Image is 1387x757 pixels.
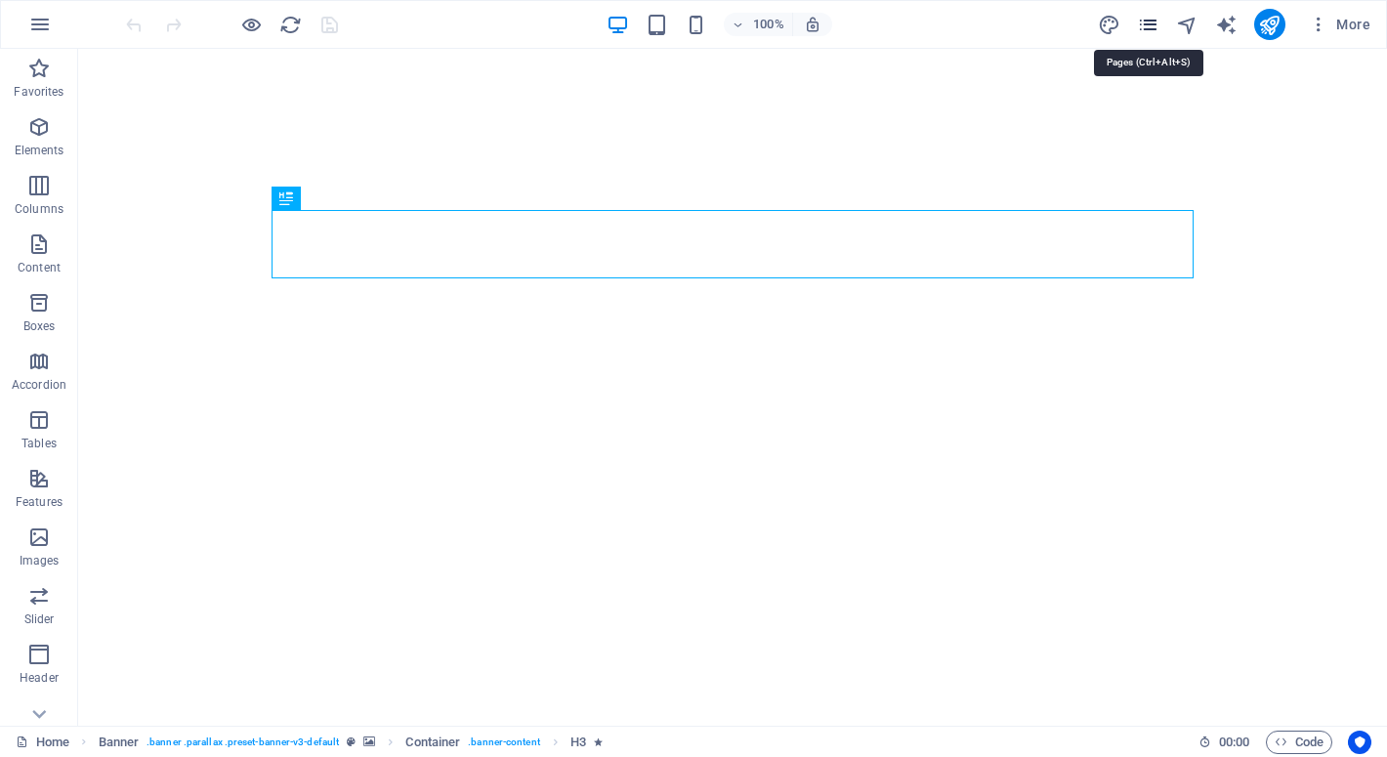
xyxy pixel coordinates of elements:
button: design [1098,13,1121,36]
span: Click to select. Double-click to edit [405,731,460,754]
i: Design (Ctrl+Alt+Y) [1098,14,1120,36]
i: Reload page [279,14,302,36]
p: Tables [21,436,57,451]
nav: breadcrumb [99,731,604,754]
button: pages [1137,13,1160,36]
span: : [1233,735,1236,749]
button: reload [278,13,302,36]
p: Elements [15,143,64,158]
h6: 100% [753,13,784,36]
i: On resize automatically adjust zoom level to fit chosen device. [804,16,821,33]
p: Accordion [12,377,66,393]
span: 00 00 [1219,731,1249,754]
i: This element contains a background [363,736,375,747]
i: This element is a customizable preset [347,736,356,747]
p: Header [20,670,59,686]
h6: Session time [1198,731,1250,754]
p: Boxes [23,318,56,334]
span: Click to select. Double-click to edit [570,731,586,754]
span: . banner .parallax .preset-banner-v3-default [147,731,339,754]
p: Features [16,494,63,510]
i: Element contains an animation [594,736,603,747]
i: AI Writer [1215,14,1238,36]
button: Click here to leave preview mode and continue editing [239,13,263,36]
button: More [1301,9,1378,40]
span: Code [1275,731,1324,754]
button: navigator [1176,13,1199,36]
p: Favorites [14,84,63,100]
button: Usercentrics [1348,731,1371,754]
p: Slider [24,611,55,627]
a: Click to cancel selection. Double-click to open Pages [16,731,69,754]
button: Code [1266,731,1332,754]
span: More [1309,15,1370,34]
button: 100% [724,13,793,36]
span: . banner-content [468,731,539,754]
span: Click to select. Double-click to edit [99,731,140,754]
button: text_generator [1215,13,1239,36]
i: Navigator [1176,14,1198,36]
button: publish [1254,9,1285,40]
p: Content [18,260,61,275]
p: Columns [15,201,63,217]
p: Images [20,553,60,568]
i: Publish [1258,14,1281,36]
